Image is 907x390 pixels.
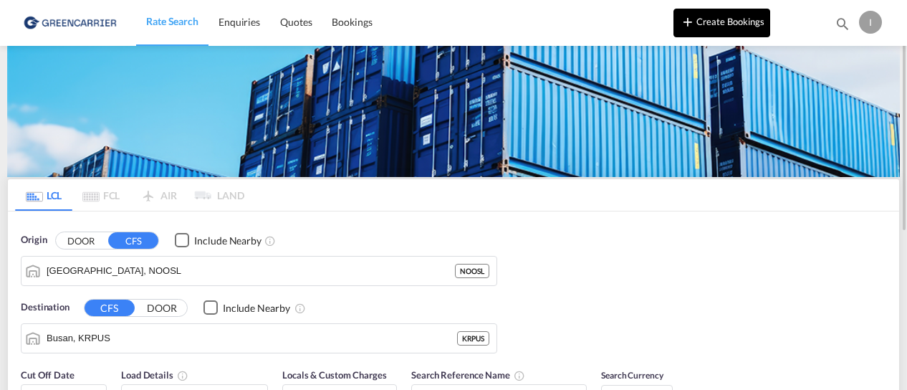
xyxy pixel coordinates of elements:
[7,46,900,177] img: GreenCarrierFCL_LCL.png
[175,233,261,248] md-checkbox: Checkbox No Ink
[457,331,489,346] div: KRPUS
[455,264,489,278] div: NOOSL
[859,11,882,34] div: I
[21,233,47,247] span: Origin
[21,257,496,285] md-input-container: Oslo, NOOSL
[280,16,312,28] span: Quotes
[332,16,372,28] span: Bookings
[21,6,118,39] img: e39c37208afe11efa9cb1d7a6ea7d6f5.png
[835,16,850,32] md-icon: icon-magnify
[56,232,106,249] button: DOOR
[137,300,187,316] button: DOOR
[15,179,244,211] md-pagination-wrapper: Use the left and right arrow keys to navigate between tabs
[219,16,260,28] span: Enquiries
[21,369,75,381] span: Cut Off Date
[282,369,387,381] span: Locals & Custom Charges
[121,369,188,381] span: Load Details
[264,235,276,247] md-icon: Unchecked: Ignores neighbouring ports when fetching rates.Checked : Includes neighbouring ports w...
[21,324,496,353] md-input-container: Busan, KRPUS
[679,13,696,30] md-icon: icon-plus 400-fg
[601,370,663,381] span: Search Currency
[47,328,457,349] input: Search by Port
[146,15,198,27] span: Rate Search
[835,16,850,37] div: icon-magnify
[85,300,135,316] button: CFS
[21,300,69,315] span: Destination
[47,260,455,282] input: Search by Port
[203,300,290,315] md-checkbox: Checkbox No Ink
[15,179,72,211] md-tab-item: LCL
[673,9,770,37] button: icon-plus 400-fgCreate Bookings
[514,370,525,381] md-icon: Your search will be saved by the below given name
[108,232,158,249] button: CFS
[177,370,188,381] md-icon: Chargeable Weight
[294,303,306,314] md-icon: Unchecked: Ignores neighbouring ports when fetching rates.Checked : Includes neighbouring ports w...
[223,301,290,315] div: Include Nearby
[411,369,525,381] span: Search Reference Name
[194,234,261,248] div: Include Nearby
